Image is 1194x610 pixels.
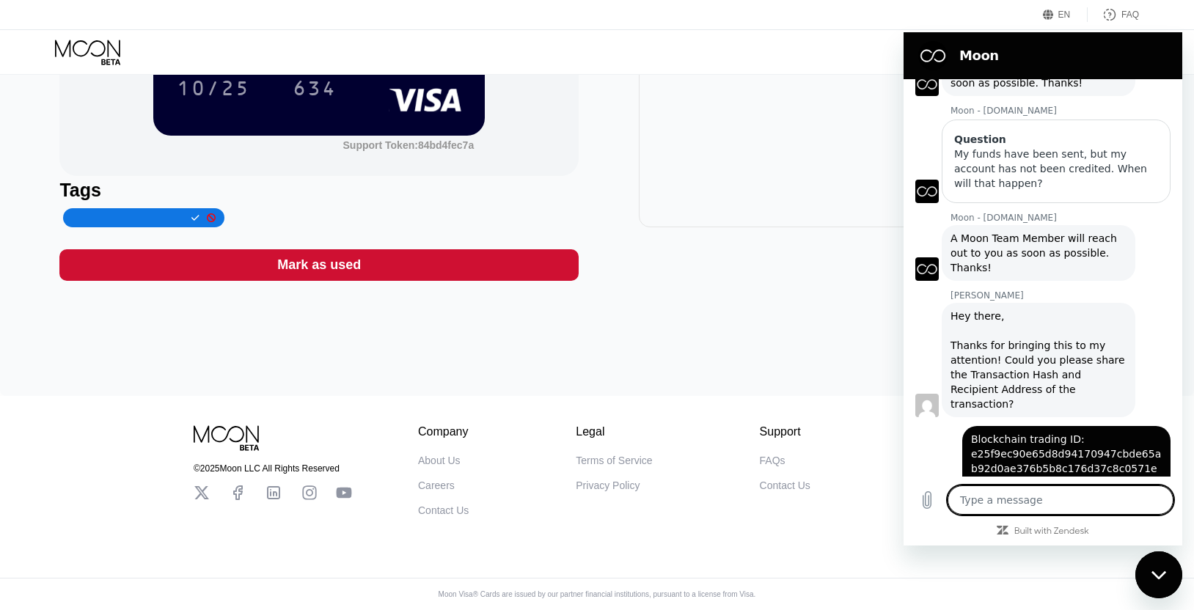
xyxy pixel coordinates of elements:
[59,249,579,281] div: Mark as used
[67,401,257,515] span: Blockchain trading ID: e25f9ec90e65d8d94170947cbde65ab92d0ae376b5b8c176d37c8c0571e2ab2a Recipient...
[760,479,810,491] div: Contact Us
[760,455,785,466] div: FAQs
[1058,10,1071,20] div: EN
[418,425,469,438] div: Company
[1043,7,1088,22] div: EN
[427,590,768,598] div: Moon Visa® Cards are issued by our partner financial institutions, pursuant to a license from Visa.
[418,504,469,516] div: Contact Us
[343,139,475,151] div: Support Token: 84bd4fec7a
[418,479,455,491] div: Careers
[576,455,652,466] div: Terms of Service
[576,425,652,438] div: Legal
[111,495,186,504] a: Built with Zendesk: Visit the Zendesk website in a new tab
[576,479,640,491] div: Privacy Policy
[277,257,361,273] div: Mark as used
[166,70,261,106] div: 10/25
[418,455,461,466] div: About Us
[1088,7,1139,22] div: FAQ
[1121,10,1139,20] div: FAQ
[293,78,337,102] div: 634
[59,180,579,201] div: Tags
[904,32,1182,545] iframe: Messaging window
[343,139,475,151] div: Support Token:84bd4fec7a
[1135,551,1182,598] iframe: Button to launch messaging window, conversation in progress
[760,425,810,438] div: Support
[9,453,38,482] button: Upload file
[282,70,348,106] div: 634
[194,463,352,474] div: © 2025 Moon LLC All Rights Reserved
[177,78,250,102] div: 10/25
